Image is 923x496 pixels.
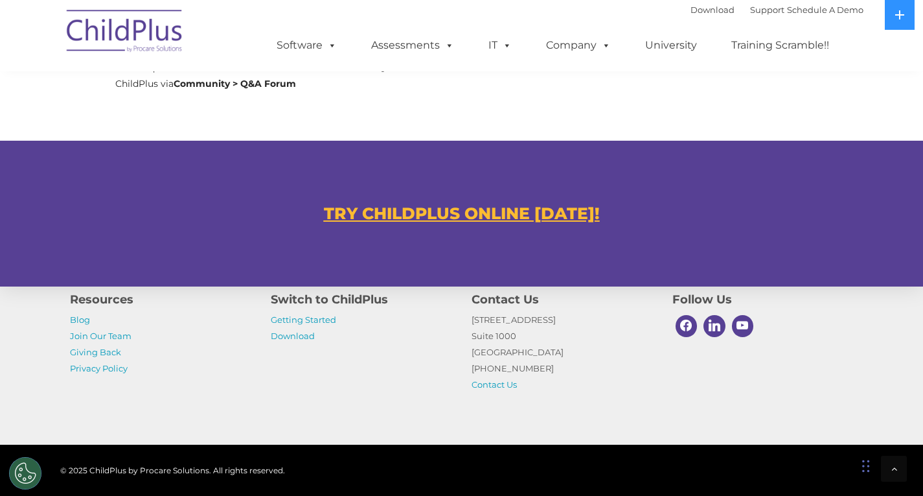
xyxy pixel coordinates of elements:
[60,466,285,475] span: © 2025 ChildPlus by Procare Solutions. All rights reserved.
[358,32,467,58] a: Assessments
[271,314,336,325] a: Getting Started
[729,312,757,340] a: Youtube
[672,312,701,340] a: Facebook
[690,5,735,15] a: Download
[70,331,131,341] a: Join Our Team
[70,347,121,357] a: Giving Back
[632,32,710,58] a: University
[475,32,525,58] a: IT
[271,290,452,309] h4: Switch to ChildPlus
[787,5,863,15] a: Schedule A Demo
[858,434,923,496] iframe: Chat Widget
[718,32,842,58] a: Training Scramble!!
[472,312,653,393] p: [STREET_ADDRESS] Suite 1000 [GEOGRAPHIC_DATA] [PHONE_NUMBER]
[700,312,729,340] a: Linkedin
[174,78,296,89] strong: Community > Q&A Forum
[271,331,315,341] a: Download
[862,447,870,486] div: Drag
[472,379,517,390] a: Contact Us
[70,314,90,325] a: Blog
[264,32,350,58] a: Software
[9,457,41,490] button: Cookies Settings
[70,363,128,373] a: Privacy Policy
[672,290,854,309] h4: Follow Us
[533,32,624,58] a: Company
[750,5,784,15] a: Support
[324,204,600,223] a: TRY CHILDPLUS ONLINE [DATE]!
[690,5,863,15] font: |
[472,290,653,309] h4: Contact Us
[70,290,251,309] h4: Resources
[60,1,190,65] img: ChildPlus by Procare Solutions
